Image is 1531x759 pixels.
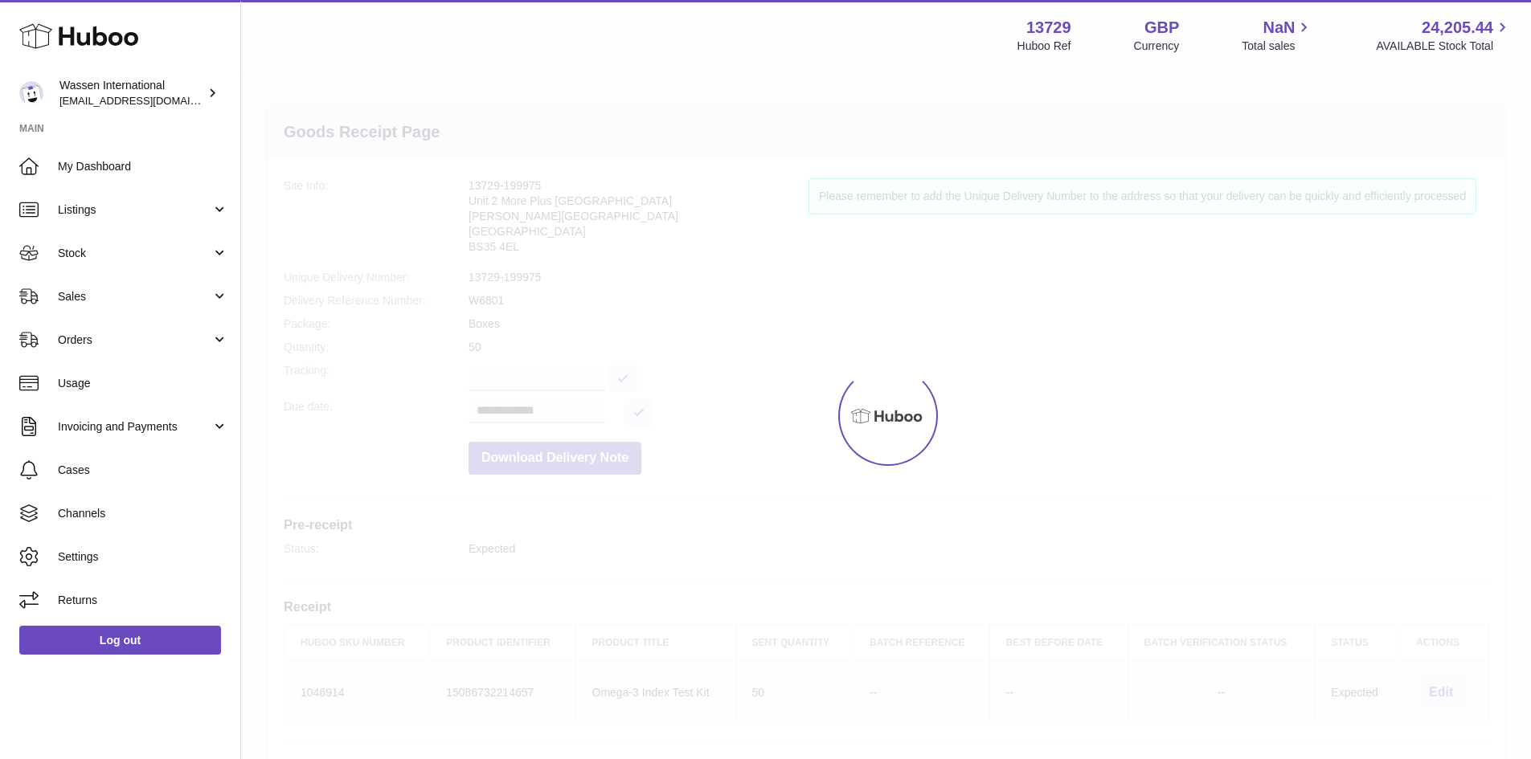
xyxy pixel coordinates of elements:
strong: GBP [1144,17,1179,39]
span: Channels [58,506,228,521]
div: Currency [1134,39,1180,54]
span: Invoicing and Payments [58,419,211,435]
span: Usage [58,376,228,391]
span: Settings [58,549,228,565]
span: 24,205.44 [1422,17,1493,39]
span: Total sales [1242,39,1313,54]
a: Log out [19,626,221,655]
div: Huboo Ref [1017,39,1071,54]
span: Cases [58,463,228,478]
a: 24,205.44 AVAILABLE Stock Total [1376,17,1512,54]
span: Listings [58,202,211,218]
span: Orders [58,333,211,348]
strong: 13729 [1026,17,1071,39]
span: Sales [58,289,211,304]
span: AVAILABLE Stock Total [1376,39,1512,54]
span: [EMAIL_ADDRESS][DOMAIN_NAME] [59,94,236,107]
span: My Dashboard [58,159,228,174]
span: NaN [1263,17,1295,39]
a: NaN Total sales [1242,17,1313,54]
img: internationalsupplychain@wassen.com [19,81,43,105]
div: Wassen International [59,78,204,108]
span: Stock [58,246,211,261]
span: Returns [58,593,228,608]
